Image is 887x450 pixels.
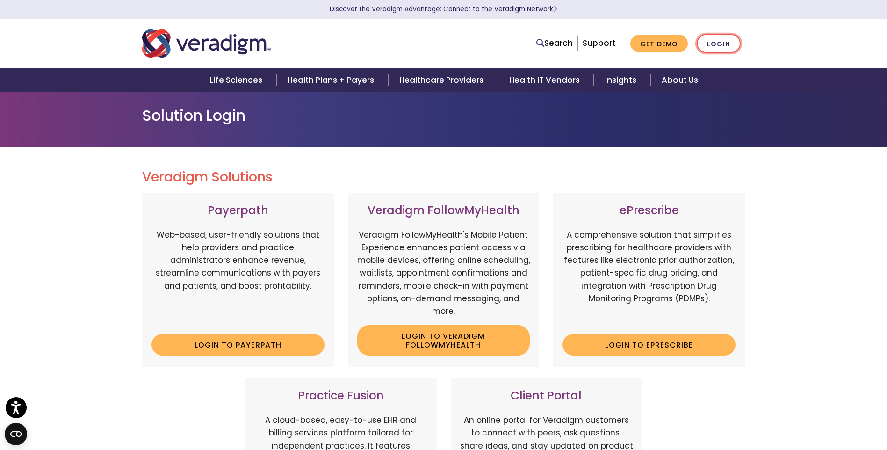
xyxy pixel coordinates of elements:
a: About Us [650,68,709,92]
a: Healthcare Providers [388,68,498,92]
iframe: Drift Chat Widget [707,383,876,439]
h3: ePrescribe [562,204,736,218]
a: Get Demo [630,35,688,53]
p: Web-based, user-friendly solutions that help providers and practice administrators enhance revenu... [151,229,325,327]
h3: Practice Fusion [254,389,427,403]
h1: Solution Login [142,107,745,124]
a: Search [536,37,573,50]
a: Login to ePrescribe [562,334,736,356]
h3: Veradigm FollowMyHealth [357,204,530,218]
a: Health IT Vendors [498,68,594,92]
h2: Veradigm Solutions [142,169,745,185]
h3: Payerpath [151,204,325,218]
a: Login to Payerpath [151,334,325,356]
p: A comprehensive solution that simplifies prescribing for healthcare providers with features like ... [562,229,736,327]
h3: Client Portal [460,389,633,403]
span: Learn More [553,5,557,14]
a: Life Sciences [199,68,276,92]
a: Health Plans + Payers [276,68,388,92]
p: Veradigm FollowMyHealth's Mobile Patient Experience enhances patient access via mobile devices, o... [357,229,530,318]
img: Veradigm logo [142,28,271,59]
a: Login [697,34,741,53]
a: Support [583,37,615,49]
button: Open CMP widget [5,423,27,445]
a: Insights [594,68,650,92]
a: Discover the Veradigm Advantage: Connect to the Veradigm NetworkLearn More [330,5,557,14]
a: Login to Veradigm FollowMyHealth [357,325,530,356]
